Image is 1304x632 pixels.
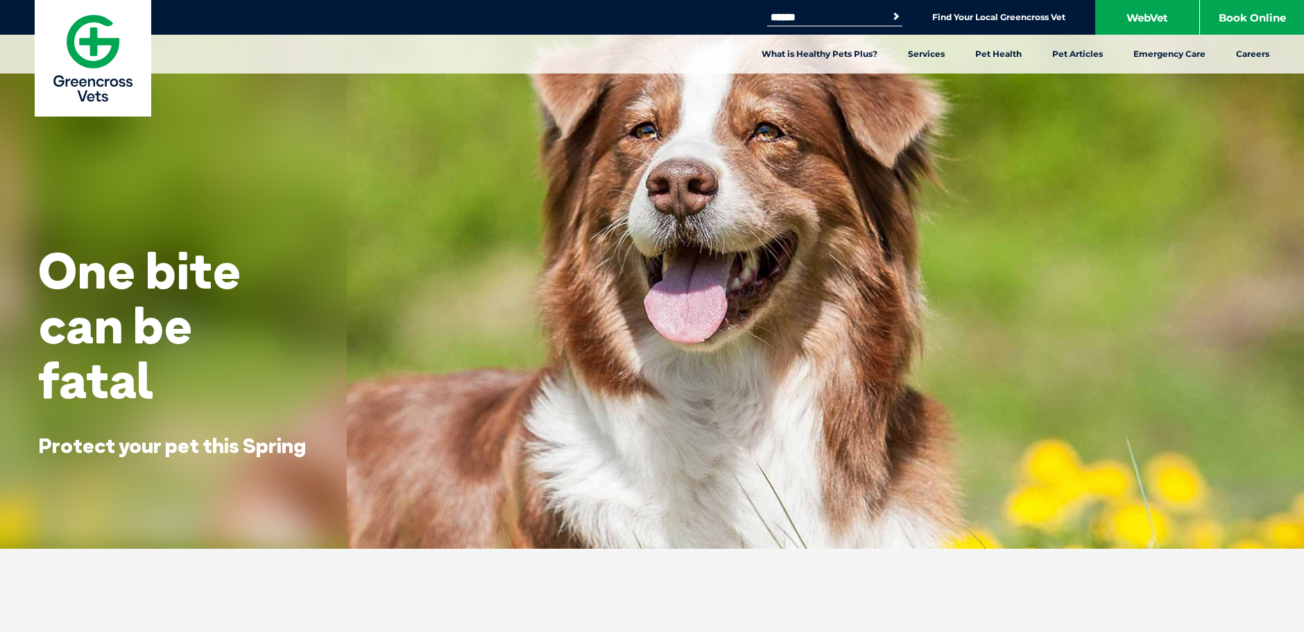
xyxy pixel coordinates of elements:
a: What is Healthy Pets Plus? [746,35,893,74]
a: Find Your Local Greencross Vet [932,12,1065,23]
a: Emergency Care [1118,35,1221,74]
a: Careers [1221,35,1285,74]
h3: Protect your pet this Spring [38,435,307,456]
a: Services [893,35,960,74]
button: Search [889,10,903,24]
a: Pet Articles [1037,35,1118,74]
h2: One bite can be fatal [38,243,309,408]
a: Pet Health [960,35,1037,74]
